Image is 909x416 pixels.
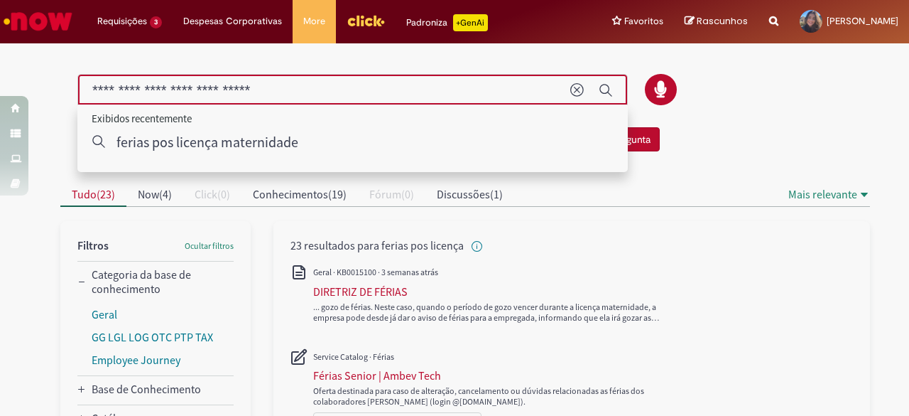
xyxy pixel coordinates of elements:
span: Favoritos [624,14,663,28]
p: +GenAi [453,14,488,31]
img: ServiceNow [1,7,75,36]
span: Despesas Corporativas [183,14,282,28]
span: [PERSON_NAME] [827,15,898,27]
img: click_logo_yellow_360x200.png [347,10,385,31]
span: Requisições [97,14,147,28]
span: 3 [150,16,162,28]
a: Rascunhos [685,15,748,28]
span: Rascunhos [697,14,748,28]
span: More [303,14,325,28]
div: Padroniza [406,14,488,31]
